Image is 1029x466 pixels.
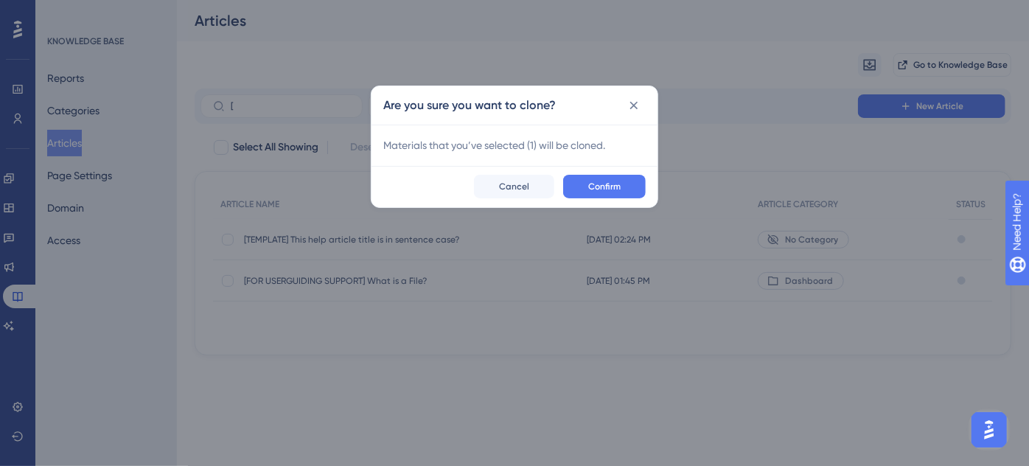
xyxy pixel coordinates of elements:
span: Materials that you’ve selected ( 1 ) will be cloned. [383,136,646,154]
iframe: UserGuiding AI Assistant Launcher [967,408,1011,452]
span: Confirm [588,181,621,192]
span: Cancel [499,181,529,192]
span: Need Help? [35,4,92,21]
h2: Are you sure you want to clone? [383,97,556,114]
